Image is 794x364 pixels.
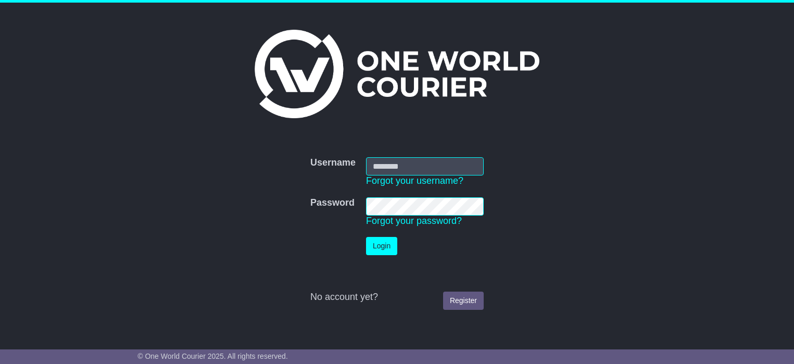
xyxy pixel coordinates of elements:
[443,292,484,310] a: Register
[366,237,397,255] button: Login
[255,30,539,118] img: One World
[366,175,463,186] a: Forgot your username?
[366,216,462,226] a: Forgot your password?
[310,292,484,303] div: No account yet?
[310,197,355,209] label: Password
[310,157,356,169] label: Username
[137,352,288,360] span: © One World Courier 2025. All rights reserved.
